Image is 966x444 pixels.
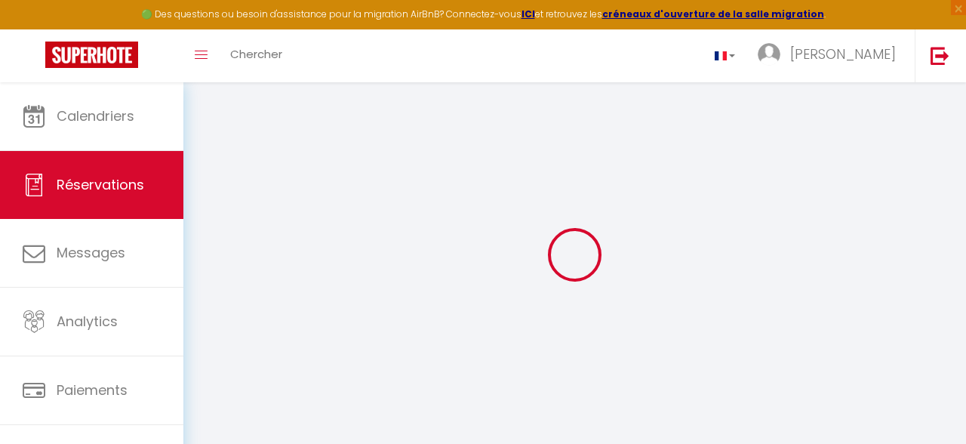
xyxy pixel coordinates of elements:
[12,6,57,51] button: Ouvrir le widget de chat LiveChat
[57,175,144,194] span: Réservations
[57,106,134,125] span: Calendriers
[758,43,780,66] img: ...
[57,312,118,331] span: Analytics
[746,29,915,82] a: ... [PERSON_NAME]
[57,243,125,262] span: Messages
[521,8,535,20] a: ICI
[219,29,294,82] a: Chercher
[57,381,128,399] span: Paiements
[45,42,138,68] img: Super Booking
[931,46,949,65] img: logout
[230,46,282,62] span: Chercher
[790,45,896,63] span: [PERSON_NAME]
[602,8,824,20] a: créneaux d'ouverture de la salle migration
